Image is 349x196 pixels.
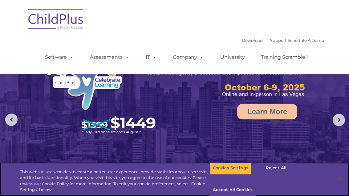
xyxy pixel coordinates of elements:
div: This website uses cookies to create a better user experience, provide statistics about user visit... [20,169,209,193]
a: Assessments [84,51,136,63]
a: Software [39,51,80,63]
a: Schedule A Demo [288,38,324,43]
a: Company [167,51,210,63]
a: Training Scramble!! [255,51,314,63]
button: Cookies Settings [209,162,252,174]
button: Close [332,172,346,186]
a: University [214,51,251,63]
font: | [242,38,324,43]
img: ChildPlus by Procare Solutions [25,5,87,36]
a: Download [242,38,263,43]
a: Support [270,38,286,43]
a: IT [140,51,163,63]
a: Learn More [237,104,297,119]
button: Reject All [257,162,295,174]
